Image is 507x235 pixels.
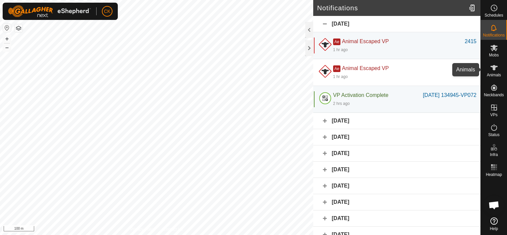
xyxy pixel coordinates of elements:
[487,73,501,77] span: Animals
[484,93,504,97] span: Neckbands
[104,8,110,15] span: CK
[342,39,389,44] span: Animal Escaped VP
[15,24,23,32] button: Map Layers
[484,195,504,215] div: Open chat
[333,65,341,72] span: Ae
[481,215,507,233] a: Help
[313,194,480,210] div: [DATE]
[130,226,155,232] a: Privacy Policy
[490,227,498,231] span: Help
[163,226,183,232] a: Contact Us
[484,13,503,17] span: Schedules
[313,145,480,162] div: [DATE]
[465,38,476,45] div: 2415
[342,65,389,71] span: Animal Escaped VP
[313,210,480,227] div: [DATE]
[313,113,480,129] div: [DATE]
[490,153,498,157] span: Infra
[313,162,480,178] div: [DATE]
[423,91,476,99] div: [DATE] 134945-VP072
[488,133,499,137] span: Status
[313,16,480,32] div: [DATE]
[333,92,389,98] span: VP Activation Complete
[3,43,11,51] button: –
[313,129,480,145] div: [DATE]
[333,39,341,45] span: Ae
[8,5,91,17] img: Gallagher Logo
[465,64,476,72] div: 2403
[3,35,11,43] button: +
[489,53,499,57] span: Mobs
[313,178,480,194] div: [DATE]
[486,173,502,177] span: Heatmap
[333,101,350,107] div: 2 hrs ago
[333,47,348,53] div: 1 hr ago
[483,33,505,37] span: Notifications
[333,74,348,80] div: 1 hr ago
[317,4,466,12] h2: Notifications
[3,24,11,32] button: Reset Map
[490,113,497,117] span: VPs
